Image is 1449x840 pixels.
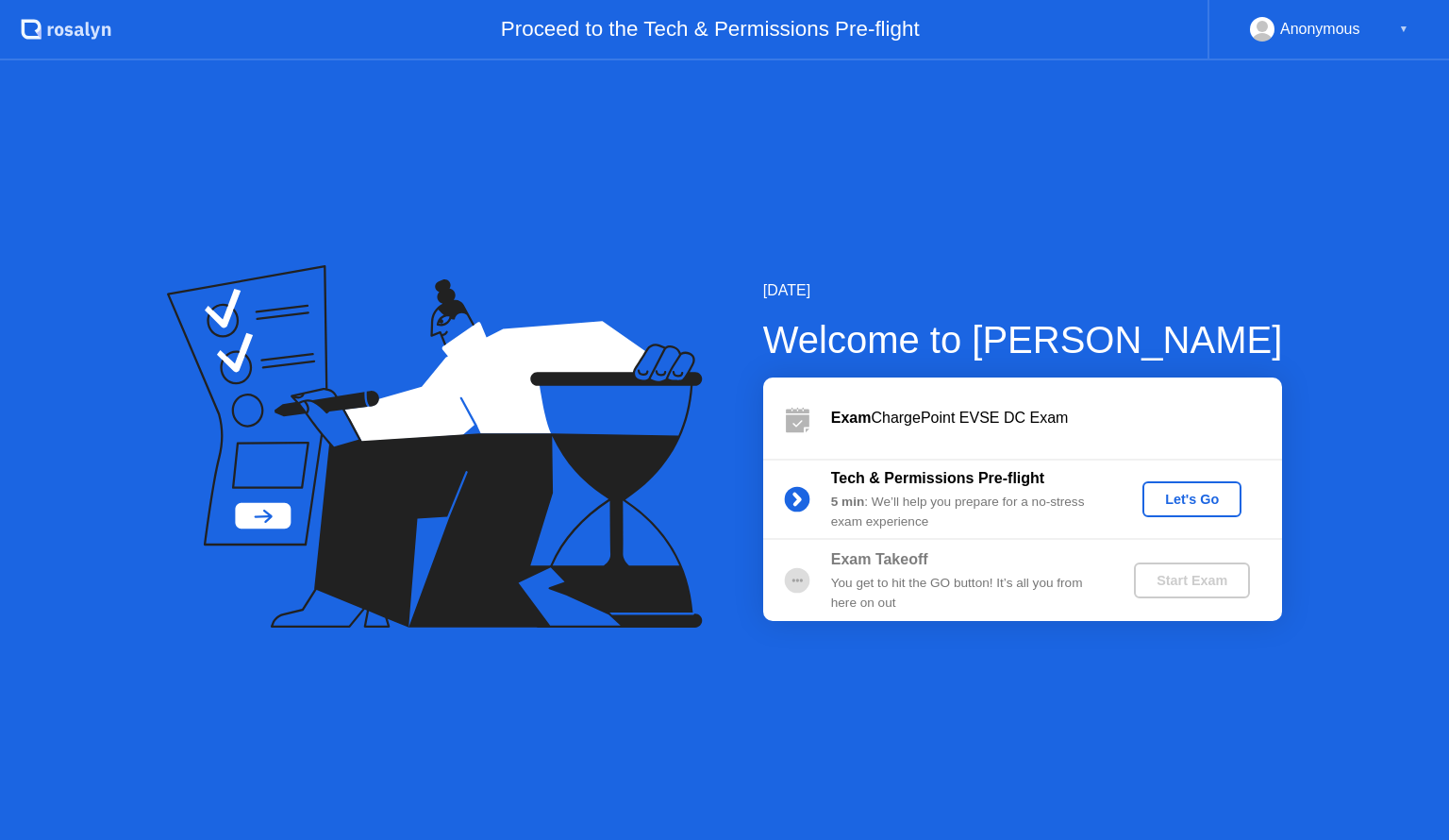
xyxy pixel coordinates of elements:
div: Let's Go [1150,492,1234,507]
div: ▼ [1399,17,1408,42]
button: Start Exam [1134,563,1250,598]
div: Anonymous [1280,17,1360,42]
b: Exam [831,410,872,426]
div: ChargePoint EVSE DC Exam [831,407,1282,429]
div: : We’ll help you prepare for a no-stress exam experience [831,493,1103,531]
div: You get to hit the GO button! It’s all you from here on out [831,574,1103,613]
button: Let's Go [1142,481,1241,517]
div: [DATE] [763,279,1283,302]
div: Welcome to [PERSON_NAME] [763,311,1283,368]
b: Tech & Permissions Pre-flight [831,470,1044,486]
b: Exam Takeoff [831,551,928,567]
div: Start Exam [1141,573,1242,588]
b: 5 min [831,495,865,509]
